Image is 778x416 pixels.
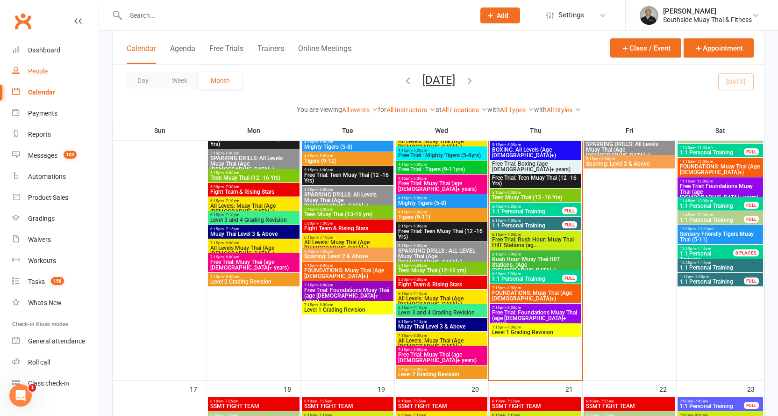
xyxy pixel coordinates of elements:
span: Level 2 Grading Revision [398,372,485,377]
a: Product Sales [12,187,99,208]
span: Free Trial: Muay Thai (age [DEMOGRAPHIC_DATA]+ years) [398,181,485,192]
span: SSMT FIGHT TEAM [492,403,579,409]
th: Sat [677,121,764,140]
div: Automations [28,173,66,180]
div: FULL [744,148,759,155]
a: Workouts [12,250,99,271]
a: General attendance kiosk mode [12,331,99,352]
th: Mon [207,121,301,140]
button: Month [199,72,242,89]
span: SPARRING DRILLS: All Levels Muay Thai (Age [DEMOGRAPHIC_DATA]+) [585,141,673,158]
button: Class / Event [610,38,681,58]
span: - 1:15pm [696,261,711,265]
span: 6:15pm [210,213,298,217]
button: Week [160,72,199,89]
span: 11:45am [679,199,744,203]
a: Clubworx [11,9,35,33]
span: 5:15pm [304,207,392,212]
div: FULL [744,402,759,409]
span: All Levels Muay Thai (Age [DEMOGRAPHIC_DATA]+) [210,245,298,256]
div: Dashboard [28,46,60,54]
span: 1:1 Personal Training [679,217,744,223]
div: Tasks [28,278,45,285]
span: - 7:10pm [318,235,333,240]
span: 5:15pm [398,244,485,248]
span: 7:00am [679,399,744,403]
div: What's New [28,299,62,307]
th: Thu [489,121,583,140]
span: FOUNDATIONS: Muay Thai (Age [DEMOGRAPHIC_DATA]+) [492,290,579,301]
span: 6:30pm [492,272,563,276]
span: - 8:00pm [224,275,239,279]
span: 1:1 Personal Training [679,279,744,285]
span: Level 3 and 4 Grading Revision [210,217,298,223]
div: Product Sales [28,194,68,201]
span: Teen Muay Thai (12 -16 Yrs) [210,175,298,181]
span: - 7:10pm [224,199,239,203]
span: 4:15pm [304,154,392,158]
span: - 7:25am [505,399,520,403]
div: FULL [744,216,759,223]
span: 4:15pm [398,148,485,153]
span: - 12:30pm [696,227,714,231]
span: - 6:00pm [318,188,333,192]
span: Add [497,12,508,19]
span: 158 [51,277,64,285]
span: 6:15pm [210,227,298,231]
span: - 12:00pm [695,179,713,183]
span: - 7:00pm [318,249,333,254]
span: 1:1 Personal Training [492,276,563,282]
span: - 7:15pm [412,320,427,324]
span: 7:15pm [398,367,485,372]
span: Muay Thai Level 3 & Above [398,324,485,329]
span: 6:10am [492,399,579,403]
span: - 8:00pm [224,255,239,259]
span: All Levels: Muay Thai (Age [DEMOGRAPHIC_DATA]+) [304,240,392,251]
span: Rush Hour: Muay Thai HIIT Stations: (Age [DEMOGRAPHIC_DATA]+) [492,256,579,273]
div: FULL [744,277,759,285]
span: - 1:15pm [696,247,711,251]
span: 5:15pm [304,168,392,172]
span: All Levels: Muay Thai (Age [DEMOGRAPHIC_DATA]+) [210,203,298,214]
span: 6:15pm [398,320,485,324]
span: - 6:00pm [224,151,239,155]
span: 6:10am [398,399,485,403]
span: Free Trial: Teen Muay Thai (12 -16 Yrs) [492,175,579,186]
span: Muay Thai Level 3 & Above [210,231,298,237]
span: - 12:30pm [695,213,713,217]
div: 0 PLACES [733,249,759,256]
span: - 8:00pm [506,286,521,290]
span: SPARRING DRILLS: All Levels Muay Thai (Age [DEMOGRAPHIC_DATA]+) [210,155,298,172]
div: FULL [744,202,759,209]
span: BOXING: All Levels (Age [DEMOGRAPHIC_DATA]+) [492,147,579,158]
span: 11:00am [679,146,744,150]
span: 7:15pm [304,283,392,287]
div: Waivers [28,236,51,243]
button: Free Trials [209,44,243,64]
span: - 12:30pm [695,199,713,203]
span: - 8:00pm [224,241,239,245]
a: Tasks 158 [12,271,99,292]
span: All Levels: Muay Thai (Age [DEMOGRAPHIC_DATA]+) [398,139,485,150]
div: Gradings [28,215,55,222]
span: - 7:30pm [318,221,333,226]
iframe: Intercom live chat [9,384,32,407]
span: Fight Team & Rising Stars [304,226,392,231]
button: Appointment [684,38,754,58]
span: 6:10am [304,399,392,403]
span: Teen Muay Thai (13-16 yrs) [304,212,392,217]
span: 7:15pm [492,306,579,310]
span: 11:15am [679,160,761,164]
span: - 6:00pm [412,224,427,228]
span: 1:1 Personal Training [679,403,744,409]
span: 5:30pm [398,277,485,282]
div: Class check-in [28,380,69,387]
span: - 8:00pm [318,283,333,287]
span: SSMT FIGHT TEAM [304,403,392,409]
span: 7:15pm [398,348,485,352]
div: Reports [28,131,51,138]
button: Agenda [170,44,195,64]
span: 6:15pm [398,306,485,310]
div: [PERSON_NAME] [663,7,752,15]
span: 5:45pm [492,204,563,209]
